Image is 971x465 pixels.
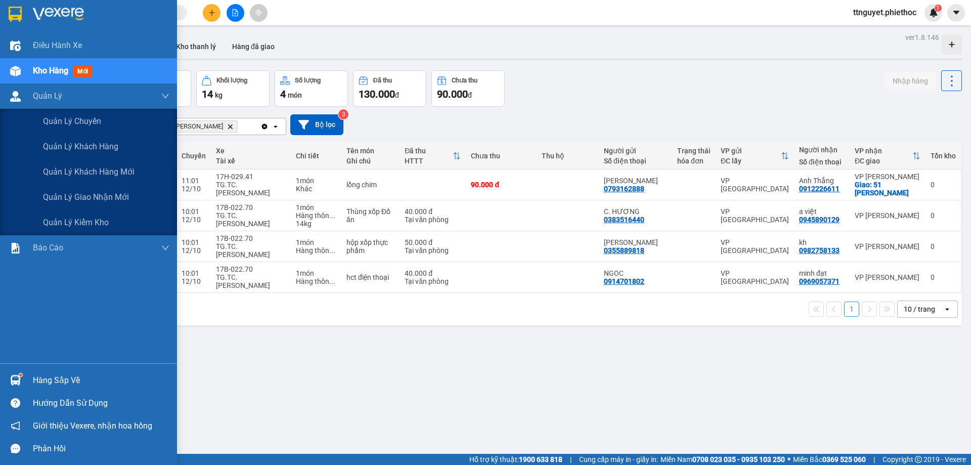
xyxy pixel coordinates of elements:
span: Miền Nam [660,454,785,465]
div: VP [PERSON_NAME] [855,173,920,181]
div: Đã thu [373,77,392,84]
div: Ghi chú [346,157,394,165]
div: 0 [931,212,956,220]
div: 17H-029.41 [216,173,286,181]
div: Tài xế [216,157,286,165]
div: Hàng thông thường [296,277,336,285]
div: Tạo kho hàng mới [942,34,962,55]
button: Kho thanh lý [168,34,224,59]
div: VP [GEOGRAPHIC_DATA] [721,269,789,285]
span: Quản lý khách hàng mới [43,165,135,178]
div: Chưa thu [452,77,477,84]
button: aim [250,4,268,22]
div: kh [799,238,845,246]
button: caret-down [947,4,965,22]
th: Toggle SortBy [716,143,794,170]
div: ĐC giao [855,157,912,165]
div: Tại văn phòng [405,216,461,224]
div: Số lượng [295,77,321,84]
img: logo-vxr [9,7,22,22]
div: 12/10 [182,246,206,255]
div: TG.TC.[PERSON_NAME] [216,273,286,289]
div: 12/10 [182,216,206,224]
div: TG.TC.[PERSON_NAME] [216,242,286,259]
div: VP nhận [855,147,912,155]
span: Quản lý khách hàng [43,140,118,153]
div: 17B-022.70 [216,203,286,212]
span: VP Nguyễn Xiển [165,122,223,131]
div: VP [PERSON_NAME] [855,242,920,250]
div: Thu hộ [542,152,594,160]
button: Đã thu130.000đ [353,70,426,107]
div: 0982758133 [799,246,840,255]
span: question-circle [11,398,20,408]
div: Trạng thái [677,147,711,155]
button: Khối lượng14kg [196,70,270,107]
span: Hỗ trợ kỹ thuật: [469,454,562,465]
img: solution-icon [10,243,21,253]
div: 0969057371 [799,277,840,285]
div: Thùng xốp Đồ ăn [346,207,394,224]
button: Số lượng4món [275,70,348,107]
span: VP Nguyễn Xiển, close by backspace [160,120,238,133]
span: Cung cấp máy in - giấy in: [579,454,658,465]
div: Số điện thoại [604,157,667,165]
span: caret-down [952,8,961,17]
button: plus [203,4,220,22]
div: Chi tiết [296,152,336,160]
span: ... [329,246,335,255]
button: Chưa thu90.000đ [431,70,505,107]
span: ⚪️ [787,457,790,461]
div: VP [PERSON_NAME] [855,212,920,220]
div: 0 [931,273,956,281]
div: hct điện thoại [346,273,394,281]
span: notification [11,421,20,431]
div: 0383516440 [604,216,644,224]
img: warehouse-icon [10,40,21,51]
span: | [873,454,875,465]
div: VP [GEOGRAPHIC_DATA] [721,238,789,255]
div: 0914701802 [604,277,644,285]
div: 17B-022.70 [216,234,286,242]
span: kg [215,91,223,99]
div: 50.000 đ [405,238,461,246]
span: Quản lý kiểm kho [43,216,109,229]
sup: 3 [338,109,348,119]
div: 0945890129 [799,216,840,224]
div: 0912226611 [799,185,840,193]
span: Điều hành xe [33,39,82,52]
svg: open [943,305,951,313]
div: VP [GEOGRAPHIC_DATA] [721,177,789,193]
span: Quản lý giao nhận mới [43,191,129,203]
span: file-add [232,9,239,16]
img: warehouse-icon [10,66,21,76]
div: Hướng dẫn sử dụng [33,396,169,411]
span: 4 [280,88,286,100]
span: copyright [915,456,922,463]
div: HTTT [405,157,453,165]
span: Quản Lý [33,90,62,102]
span: 90.000 [437,88,468,100]
span: message [11,444,20,453]
img: warehouse-icon [10,375,21,386]
div: Người nhận [799,146,845,154]
div: hộp xốp thực phẩm [346,238,394,255]
div: 10 / trang [904,304,935,314]
div: Giao: 51 Vũ Trọng Phụng [855,181,920,197]
div: a việt [799,207,845,216]
div: Tại văn phòng [405,246,461,255]
div: Người gửi [604,147,667,155]
span: Quản lý chuyến [43,115,101,128]
img: icon-new-feature [929,8,938,17]
div: TG.TC.[PERSON_NAME] [216,181,286,197]
div: Hàng sắp về [33,373,169,388]
div: 10:01 [182,238,206,246]
div: NGOC [604,269,667,277]
span: down [161,244,169,252]
sup: 1 [19,373,22,376]
sup: 1 [935,5,942,12]
div: Xe [216,147,286,155]
div: C. HƯƠNG [604,207,667,216]
div: lồng chim [346,181,394,189]
div: 14 kg [296,220,336,228]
